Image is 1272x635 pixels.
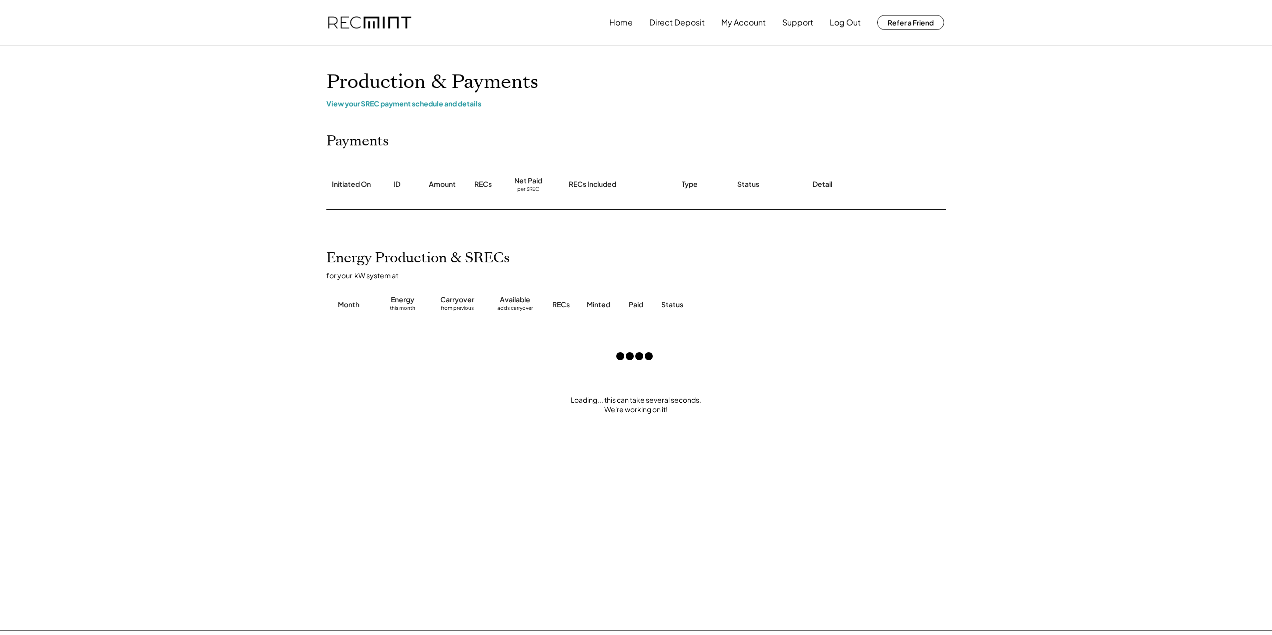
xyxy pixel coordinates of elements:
[332,179,371,189] div: Initiated On
[552,300,570,310] div: RECs
[830,12,861,32] button: Log Out
[587,300,610,310] div: Minted
[440,295,474,305] div: Carryover
[569,179,616,189] div: RECs Included
[782,12,813,32] button: Support
[661,300,831,310] div: Status
[514,176,542,186] div: Net Paid
[390,305,415,315] div: this month
[326,99,946,108] div: View your SREC payment schedule and details
[393,179,400,189] div: ID
[629,300,643,310] div: Paid
[682,179,698,189] div: Type
[338,300,359,310] div: Month
[326,70,946,94] h1: Production & Payments
[517,186,539,193] div: per SREC
[326,250,510,267] h2: Energy Production & SRECs
[813,179,832,189] div: Detail
[649,12,705,32] button: Direct Deposit
[609,12,633,32] button: Home
[877,15,944,30] button: Refer a Friend
[316,395,956,415] div: Loading... this can take several seconds. We're working on it!
[497,305,533,315] div: adds carryover
[391,295,414,305] div: Energy
[737,179,759,189] div: Status
[326,271,956,280] div: for your kW system at
[328,16,411,29] img: recmint-logotype%403x.png
[500,295,530,305] div: Available
[474,179,492,189] div: RECs
[326,133,389,150] h2: Payments
[441,305,474,315] div: from previous
[721,12,766,32] button: My Account
[429,179,456,189] div: Amount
